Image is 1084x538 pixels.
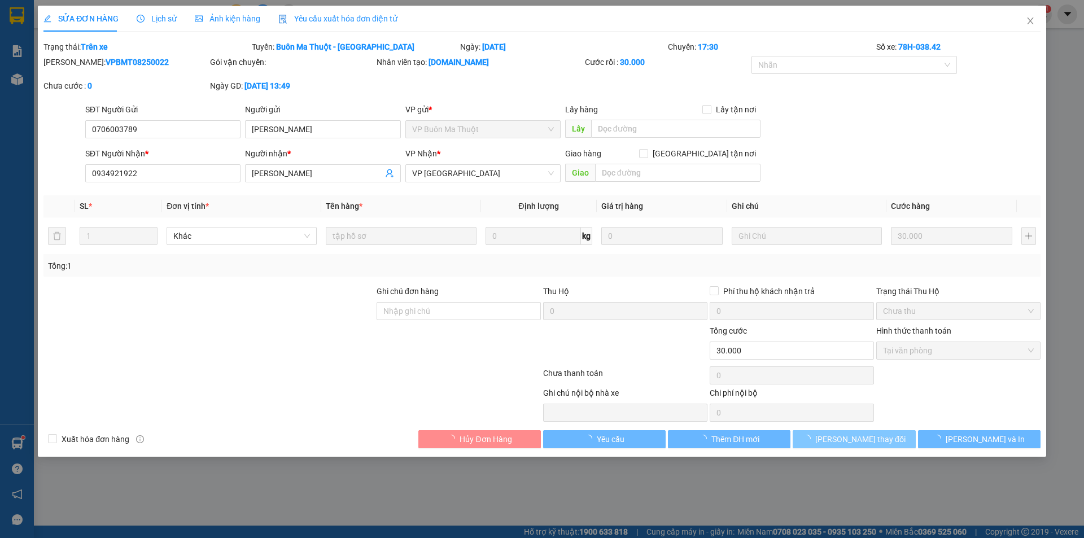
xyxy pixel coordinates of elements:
[85,103,241,116] div: SĐT Người Gửi
[173,228,310,244] span: Khác
[278,14,397,23] span: Yêu cầu xuất hóa đơn điện tử
[278,15,287,24] img: icon
[57,433,134,445] span: Xuất hóa đơn hàng
[43,15,51,23] span: edit
[595,164,760,182] input: Dọc đường
[620,58,645,67] b: 30.000
[459,41,667,53] div: Ngày:
[891,202,930,211] span: Cước hàng
[543,387,707,404] div: Ghi chú nội bộ nhà xe
[412,165,554,182] span: VP Tuy Hòa
[276,42,414,51] b: Buôn Ma Thuột - [GEOGRAPHIC_DATA]
[43,14,119,23] span: SỬA ĐƠN HÀNG
[793,430,915,448] button: [PERSON_NAME] thay đổi
[195,15,203,23] span: picture
[85,147,241,160] div: SĐT Người Nhận
[137,15,145,23] span: clock-circle
[565,105,598,114] span: Lấy hàng
[48,260,418,272] div: Tổng: 1
[1015,6,1046,37] button: Close
[883,303,1034,320] span: Chưa thu
[591,120,760,138] input: Dọc đường
[711,103,760,116] span: Lấy tận nơi
[668,430,790,448] button: Thêm ĐH mới
[210,56,374,68] div: Gói vận chuyển:
[106,58,169,67] b: VPBMT08250022
[245,103,400,116] div: Người gửi
[519,202,559,211] span: Định lượng
[245,147,400,160] div: Người nhận
[875,41,1042,53] div: Số xe:
[565,164,595,182] span: Giao
[727,195,886,217] th: Ghi chú
[81,42,108,51] b: Trên xe
[601,227,723,245] input: 0
[876,326,951,335] label: Hình thức thanh toán
[710,326,747,335] span: Tổng cước
[565,120,591,138] span: Lấy
[699,435,711,443] span: loading
[803,435,815,443] span: loading
[584,435,597,443] span: loading
[667,41,875,53] div: Chuyến:
[601,202,643,211] span: Giá trị hàng
[418,430,541,448] button: Hủy Đơn Hàng
[405,103,561,116] div: VP gửi
[883,342,1034,359] span: Tại văn phòng
[898,42,941,51] b: 78H-038.42
[447,435,460,443] span: loading
[719,285,819,298] span: Phí thu hộ khách nhận trả
[597,433,624,445] span: Yêu cầu
[543,287,569,296] span: Thu Hộ
[585,56,749,68] div: Cước rồi :
[918,430,1041,448] button: [PERSON_NAME] và In
[711,433,759,445] span: Thêm ĐH mới
[136,435,144,443] span: info-circle
[412,121,554,138] span: VP Buôn Ma Thuột
[43,80,208,92] div: Chưa cước :
[815,433,906,445] span: [PERSON_NAME] thay đổi
[482,42,506,51] b: [DATE]
[80,202,89,211] span: SL
[710,387,874,404] div: Chi phí nội bộ
[460,433,512,445] span: Hủy Đơn Hàng
[946,433,1025,445] span: [PERSON_NAME] và In
[698,42,718,51] b: 17:30
[1021,227,1036,245] button: plus
[377,56,583,68] div: Nhân viên tạo:
[251,41,459,53] div: Tuyến:
[43,56,208,68] div: [PERSON_NAME]:
[1026,16,1035,25] span: close
[876,285,1041,298] div: Trạng thái Thu Hộ
[326,227,476,245] input: VD: Bàn, Ghế
[648,147,760,160] span: [GEOGRAPHIC_DATA] tận nơi
[326,202,362,211] span: Tên hàng
[167,202,209,211] span: Đơn vị tính
[137,14,177,23] span: Lịch sử
[891,227,1012,245] input: 0
[732,227,882,245] input: Ghi Chú
[377,302,541,320] input: Ghi chú đơn hàng
[581,227,592,245] span: kg
[377,287,439,296] label: Ghi chú đơn hàng
[405,149,437,158] span: VP Nhận
[244,81,290,90] b: [DATE] 13:49
[42,41,251,53] div: Trạng thái:
[543,430,666,448] button: Yêu cầu
[385,169,394,178] span: user-add
[210,80,374,92] div: Ngày GD:
[429,58,489,67] b: [DOMAIN_NAME]
[195,14,260,23] span: Ảnh kiện hàng
[48,227,66,245] button: delete
[88,81,92,90] b: 0
[933,435,946,443] span: loading
[542,367,709,387] div: Chưa thanh toán
[565,149,601,158] span: Giao hàng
